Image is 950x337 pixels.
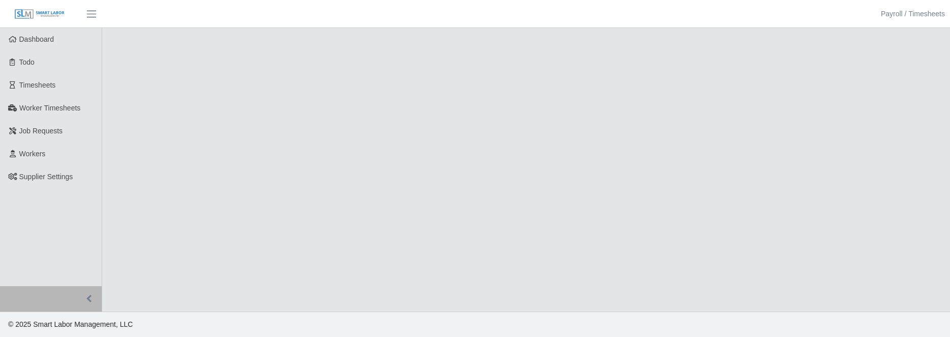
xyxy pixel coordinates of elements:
span: Dashboard [19,35,54,43]
span: Supplier Settings [19,173,73,181]
span: © 2025 Smart Labor Management, LLC [8,320,133,328]
a: Payroll / Timesheets [881,9,945,19]
img: SLM Logo [14,9,65,20]
span: Timesheets [19,81,56,89]
span: Workers [19,150,46,158]
span: Worker Timesheets [19,104,80,112]
span: Job Requests [19,127,63,135]
span: Todo [19,58,35,66]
